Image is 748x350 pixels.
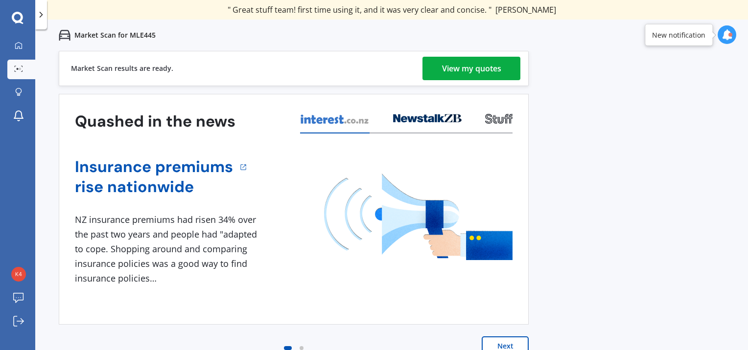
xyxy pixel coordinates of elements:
a: rise nationwide [75,177,233,197]
div: NZ insurance premiums had risen 34% over the past two years and people had "adapted to cope. Shop... [75,213,261,285]
a: Insurance premiums [75,157,233,177]
a: View my quotes [422,57,520,80]
div: Market Scan results are ready. [71,51,173,86]
img: media image [324,174,513,260]
div: View my quotes [442,57,501,80]
div: New notification [652,30,705,40]
span: [PERSON_NAME] [495,4,556,15]
img: e7289c80aac77cc63ec7eae07b83b1ef [11,267,26,282]
div: " Great stuff team! first time using it, and it was very clear and concise. " [228,5,556,15]
img: car.f15378c7a67c060ca3f3.svg [59,29,70,41]
p: Market Scan for MLE445 [74,30,156,40]
h3: Quashed in the news [75,111,235,131]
